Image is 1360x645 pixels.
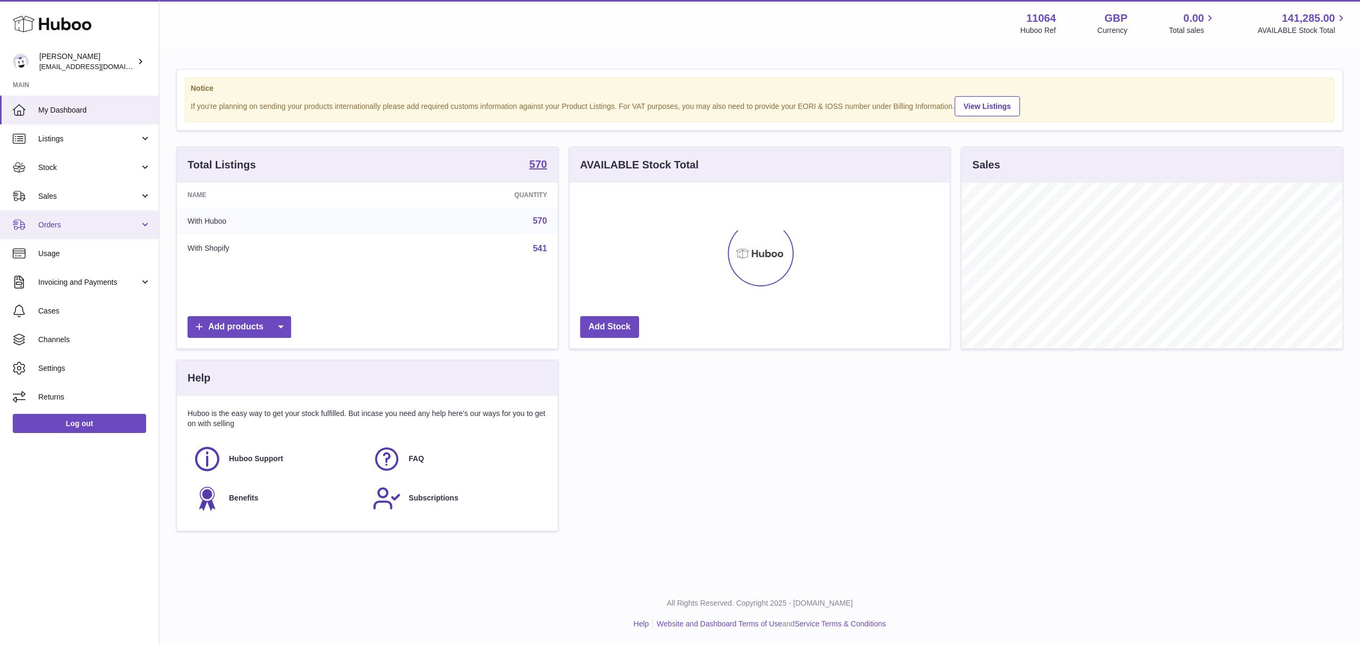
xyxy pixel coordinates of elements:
span: [EMAIL_ADDRESS][DOMAIN_NAME] [39,62,156,71]
span: Invoicing and Payments [38,277,140,287]
h3: Total Listings [188,158,256,172]
span: Cases [38,306,151,316]
th: Quantity [382,183,557,207]
li: and [653,619,886,629]
p: All Rights Reserved. Copyright 2025 - [DOMAIN_NAME] [168,598,1351,608]
span: Orders [38,220,140,230]
span: FAQ [409,454,424,464]
a: 541 [533,244,547,253]
div: Huboo Ref [1021,26,1056,36]
div: [PERSON_NAME] [39,52,135,72]
span: Listings [38,134,140,144]
strong: 11064 [1026,11,1056,26]
span: 141,285.00 [1282,11,1335,26]
p: Huboo is the easy way to get your stock fulfilled. But incase you need any help here's our ways f... [188,409,547,429]
strong: 570 [529,159,547,169]
a: 570 [533,216,547,225]
a: 0.00 Total sales [1169,11,1216,36]
a: View Listings [955,96,1020,116]
span: Sales [38,191,140,201]
a: Service Terms & Conditions [795,619,886,628]
h3: AVAILABLE Stock Total [580,158,699,172]
a: Add products [188,316,291,338]
span: AVAILABLE Stock Total [1257,26,1347,36]
span: Returns [38,392,151,402]
a: Log out [13,414,146,433]
td: With Huboo [177,207,382,235]
span: Huboo Support [229,454,283,464]
a: Add Stock [580,316,639,338]
strong: GBP [1104,11,1127,26]
span: Usage [38,249,151,259]
span: My Dashboard [38,105,151,115]
span: Benefits [229,493,258,503]
h3: Sales [972,158,1000,172]
a: 570 [529,159,547,172]
th: Name [177,183,382,207]
h3: Help [188,371,210,385]
strong: Notice [191,83,1329,94]
div: Currency [1098,26,1128,36]
a: FAQ [372,445,541,473]
a: Huboo Support [193,445,362,473]
span: 0.00 [1184,11,1204,26]
a: Help [634,619,649,628]
div: If you're planning on sending your products internationally please add required customs informati... [191,95,1329,116]
a: Website and Dashboard Terms of Use [657,619,782,628]
span: Settings [38,363,151,374]
span: Channels [38,335,151,345]
a: Subscriptions [372,484,541,513]
span: Total sales [1169,26,1216,36]
td: With Shopify [177,235,382,262]
img: internalAdmin-11064@internal.huboo.com [13,54,29,70]
span: Subscriptions [409,493,458,503]
a: Benefits [193,484,362,513]
span: Stock [38,163,140,173]
a: 141,285.00 AVAILABLE Stock Total [1257,11,1347,36]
